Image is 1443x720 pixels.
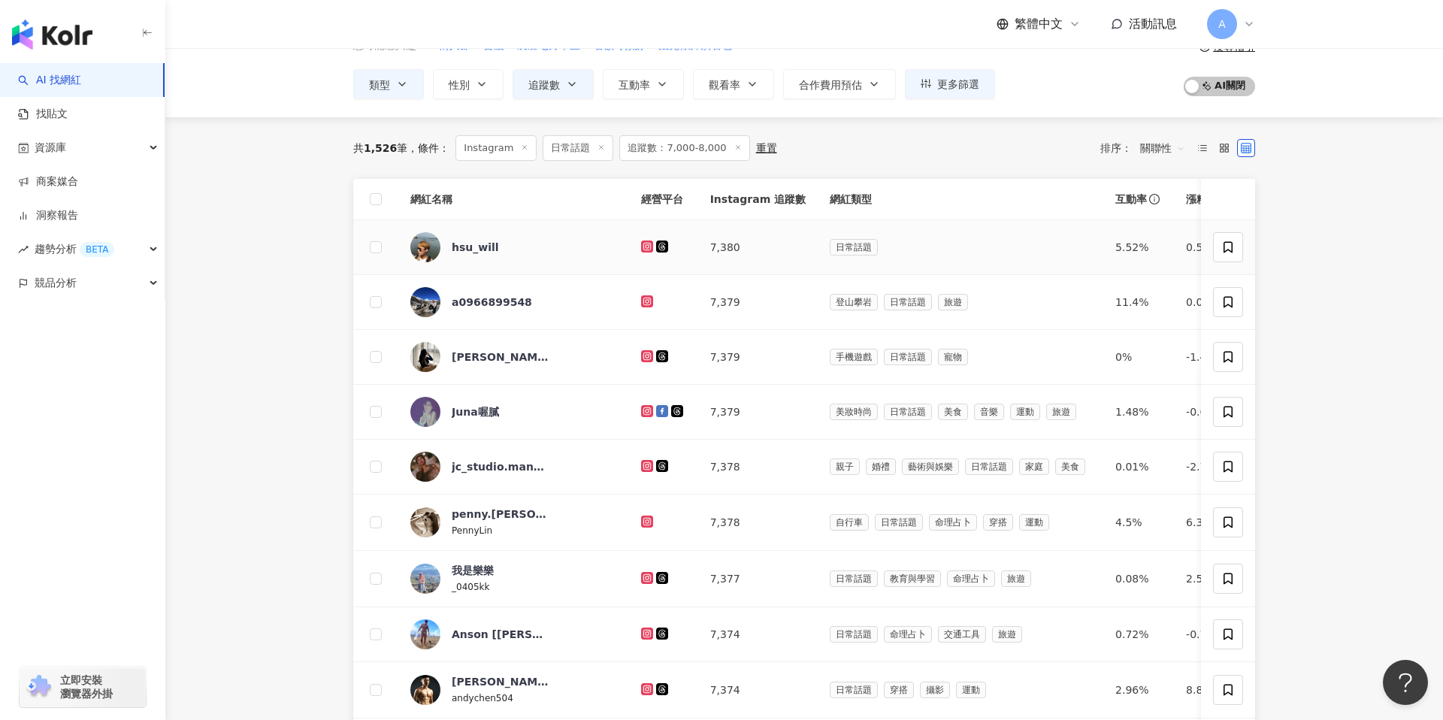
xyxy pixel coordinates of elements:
[1186,458,1233,475] div: -2.74%
[452,563,494,578] div: 我是樂樂
[1115,682,1162,698] div: 2.96%
[1186,239,1233,256] div: 0.53%
[709,79,740,91] span: 觀看率
[884,682,914,698] span: 穿搭
[1100,136,1193,160] div: 排序：
[80,242,114,257] div: BETA
[1186,294,1233,310] div: 0.03%
[1115,404,1162,420] div: 1.48%
[452,349,549,365] div: [PERSON_NAME].
[18,174,78,189] a: 商案媒合
[364,142,397,154] span: 1,526
[1115,349,1162,365] div: 0%
[974,404,1004,420] span: 音樂
[18,244,29,255] span: rise
[818,179,1103,220] th: 網紅類型
[1046,404,1076,420] span: 旅遊
[693,69,774,99] button: 觀看率
[1010,404,1040,420] span: 運動
[410,452,440,482] img: KOL Avatar
[410,397,440,427] img: KOL Avatar
[35,232,114,266] span: 趨勢分析
[1186,192,1218,207] span: 漲粉率
[452,459,549,474] div: jc_studio.manman
[1055,458,1085,475] span: 美食
[1186,570,1233,587] div: 2.54%
[830,294,878,310] span: 登山攀岩
[698,551,818,607] td: 7,377
[1019,458,1049,475] span: 家庭
[452,507,549,522] div: penny.[PERSON_NAME].716
[698,330,818,385] td: 7,379
[452,295,532,310] div: a0966899548
[353,142,407,154] div: 共 筆
[1218,16,1226,32] span: A
[619,79,650,91] span: 互動率
[938,349,968,365] span: 寵物
[619,135,749,161] span: 追蹤數：7,000-8,000
[830,682,878,698] span: 日常話題
[875,514,923,531] span: 日常話題
[1001,570,1031,587] span: 旅遊
[410,564,440,594] img: KOL Avatar
[1115,626,1162,643] div: 0.72%
[783,69,896,99] button: 合作費用預估
[938,294,968,310] span: 旅遊
[452,525,492,536] span: PennyLin
[35,266,77,300] span: 競品分析
[938,626,986,643] span: 交通工具
[60,673,113,700] span: 立即安裝 瀏覽器外掛
[528,79,560,91] span: 追蹤數
[905,69,995,99] button: 更多篩選
[407,142,449,154] span: 條件 ：
[1115,192,1147,207] span: 互動率
[947,570,995,587] span: 命理占卜
[455,135,537,161] span: Instagram
[410,674,617,706] a: KOL Avatar[PERSON_NAME] [PERSON_NAME]andychen504
[1140,136,1185,160] span: 關聯性
[884,570,941,587] span: 教育與學習
[543,135,613,161] span: 日常話題
[452,582,489,592] span: _0405kk
[410,342,617,372] a: KOL Avatar[PERSON_NAME].
[1147,192,1162,207] span: info-circle
[452,674,549,689] div: [PERSON_NAME] [PERSON_NAME]
[410,675,440,705] img: KOL Avatar
[410,619,617,649] a: KOL AvatarAnson [[PERSON_NAME]]
[830,404,878,420] span: 美妝時尚
[410,397,617,427] a: KOL AvatarJuna喔膩
[830,458,860,475] span: 親子
[410,563,617,594] a: KOL Avatar我是樂樂_0405kk
[1019,514,1049,531] span: 運動
[756,142,777,154] div: 重置
[1115,294,1162,310] div: 11.4%
[830,570,878,587] span: 日常話題
[433,69,504,99] button: 性別
[1186,404,1233,420] div: -0.65%
[884,349,932,365] span: 日常話題
[1186,626,1233,643] div: -0.79%
[884,294,932,310] span: 日常話題
[920,682,950,698] span: 攝影
[629,179,698,220] th: 經營平台
[992,626,1022,643] span: 旅遊
[410,619,440,649] img: KOL Avatar
[18,208,78,223] a: 洞察報告
[1015,16,1063,32] span: 繁體中文
[12,20,92,50] img: logo
[513,69,594,99] button: 追蹤數
[884,404,932,420] span: 日常話題
[1115,514,1162,531] div: 4.5%
[956,682,986,698] span: 運動
[830,239,878,256] span: 日常話題
[410,287,440,317] img: KOL Avatar
[698,275,818,330] td: 7,379
[937,78,979,90] span: 更多篩選
[1186,682,1233,698] div: 8.86%
[20,667,146,707] a: chrome extension立即安裝 瀏覽器外掛
[603,69,684,99] button: 互動率
[698,440,818,495] td: 7,378
[1186,349,1233,365] div: -1.4%
[830,349,878,365] span: 手機遊戲
[449,79,470,91] span: 性別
